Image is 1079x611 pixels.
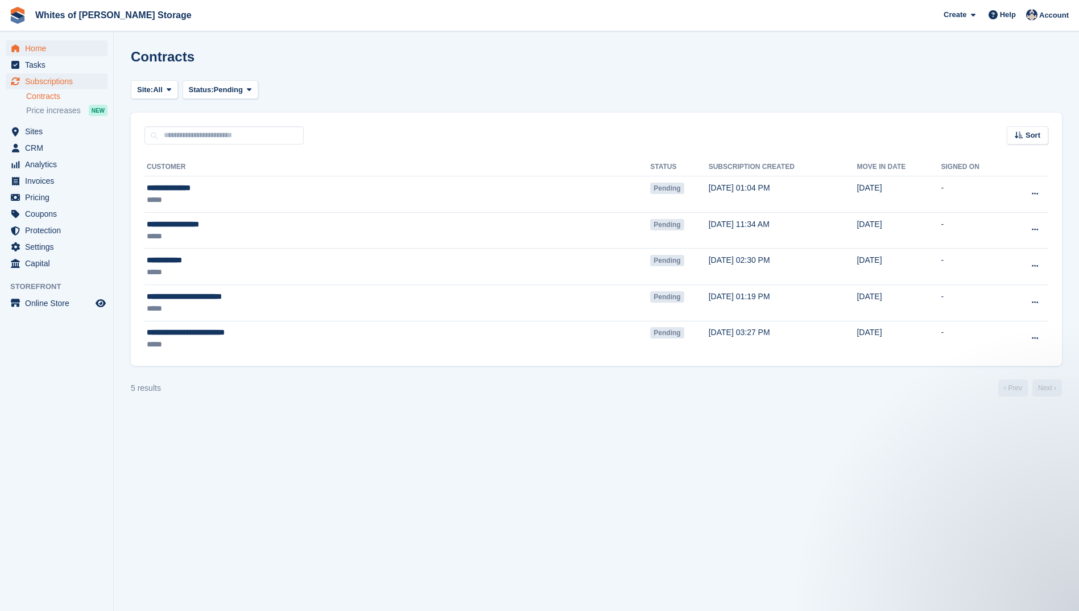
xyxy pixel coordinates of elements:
a: Contracts [26,91,108,102]
nav: Page [996,379,1064,397]
img: stora-icon-8386f47178a22dfd0bd8f6a31ec36ba5ce8667c1dd55bd0f319d3a0aa187defe.svg [9,7,26,24]
td: [DATE] 11:34 AM [709,212,857,249]
span: Status: [189,84,214,96]
a: menu [6,206,108,222]
a: menu [6,57,108,73]
td: [DATE] 01:19 PM [709,284,857,321]
a: menu [6,156,108,172]
button: Status: Pending [183,80,258,99]
span: Price increases [26,105,81,116]
td: [DATE] [857,249,941,285]
span: Tasks [25,57,93,73]
td: - [941,249,1007,285]
span: Sort [1026,130,1040,141]
span: Invoices [25,173,93,189]
th: Status [650,158,708,176]
a: menu [6,295,108,311]
th: Signed on [941,158,1007,176]
span: Storefront [10,281,113,292]
td: [DATE] 03:27 PM [709,321,857,357]
span: Analytics [25,156,93,172]
div: 5 results [131,382,161,394]
span: All [153,84,163,96]
a: Preview store [94,296,108,310]
a: menu [6,123,108,139]
span: Site: [137,84,153,96]
a: menu [6,40,108,56]
a: Next [1032,379,1062,397]
td: - [941,212,1007,249]
td: [DATE] [857,212,941,249]
div: NEW [89,105,108,116]
td: - [941,284,1007,321]
td: - [941,176,1007,213]
td: [DATE] [857,176,941,213]
img: Wendy [1026,9,1037,20]
a: menu [6,73,108,89]
td: [DATE] 01:04 PM [709,176,857,213]
span: Pending [650,327,684,338]
th: Subscription created [709,158,857,176]
a: menu [6,173,108,189]
th: Customer [144,158,650,176]
span: Sites [25,123,93,139]
td: [DATE] 02:30 PM [709,249,857,285]
span: Pending [214,84,243,96]
td: [DATE] [857,284,941,321]
span: Subscriptions [25,73,93,89]
th: Move in date [857,158,941,176]
span: Protection [25,222,93,238]
a: menu [6,239,108,255]
button: Site: All [131,80,178,99]
a: menu [6,140,108,156]
span: Pricing [25,189,93,205]
span: CRM [25,140,93,156]
span: Help [1000,9,1016,20]
a: menu [6,255,108,271]
span: Online Store [25,295,93,311]
span: Coupons [25,206,93,222]
span: Pending [650,219,684,230]
span: Settings [25,239,93,255]
span: Pending [650,183,684,194]
span: Capital [25,255,93,271]
span: Home [25,40,93,56]
a: Previous [998,379,1028,397]
td: [DATE] [857,321,941,357]
h1: Contracts [131,49,195,64]
td: - [941,321,1007,357]
a: menu [6,222,108,238]
a: menu [6,189,108,205]
span: Pending [650,255,684,266]
span: Account [1039,10,1069,21]
span: Create [944,9,966,20]
a: Whites of [PERSON_NAME] Storage [31,6,196,24]
a: Price increases NEW [26,104,108,117]
span: Pending [650,291,684,303]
